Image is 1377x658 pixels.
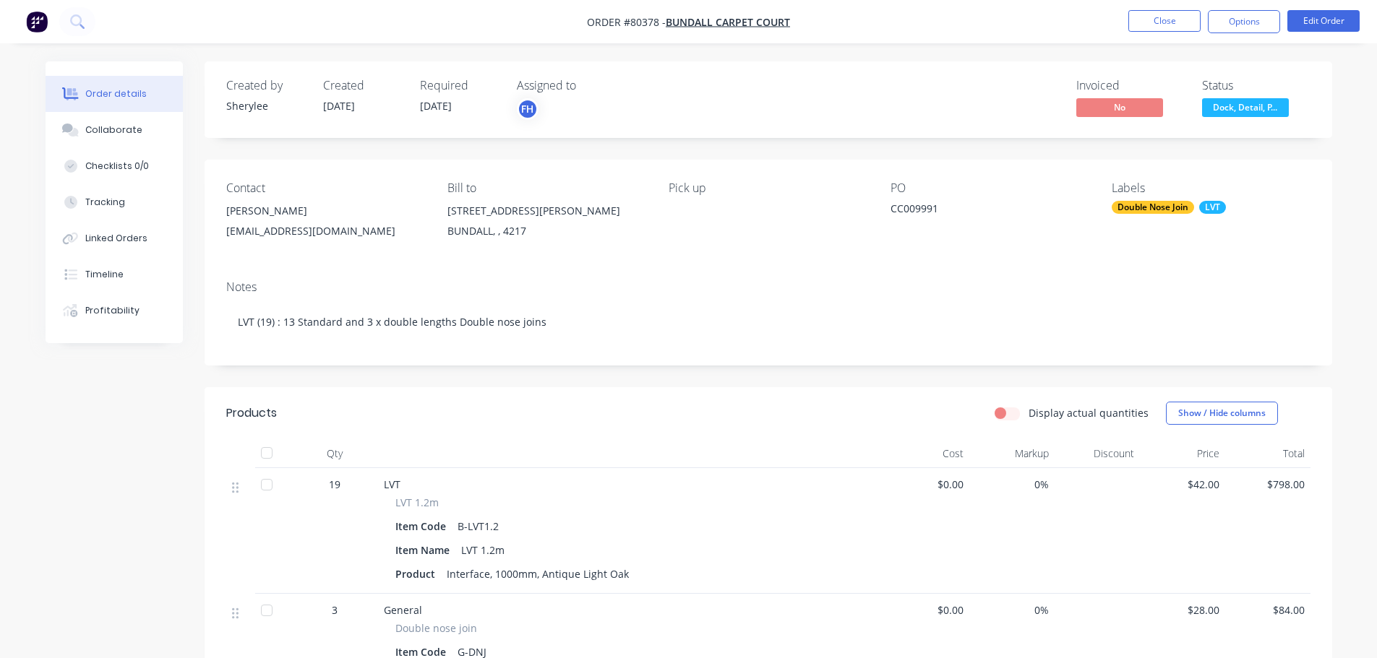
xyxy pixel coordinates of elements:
[517,98,539,120] button: FH
[666,15,790,29] a: Bundall Carpet Court
[395,516,452,537] div: Item Code
[1231,477,1305,492] span: $798.00
[890,477,964,492] span: $0.00
[420,99,452,113] span: [DATE]
[1231,602,1305,618] span: $84.00
[1166,402,1278,425] button: Show / Hide columns
[975,602,1049,618] span: 0%
[1202,79,1310,92] div: Status
[395,620,477,636] span: Double nose join
[226,300,1310,344] div: LVT (19) : 13 Standard and 3 x double lengths Double nose joins
[85,196,125,209] div: Tracking
[395,540,455,560] div: Item Name
[26,11,48,33] img: Factory
[669,181,867,195] div: Pick up
[447,201,645,221] div: [STREET_ADDRESS][PERSON_NAME]
[226,181,424,195] div: Contact
[46,293,183,329] button: Profitability
[226,98,306,113] div: Sherylee
[891,201,1071,221] div: CC009991
[975,477,1049,492] span: 0%
[226,201,424,221] div: [PERSON_NAME]
[587,15,666,29] span: Order #80378 -
[85,304,140,317] div: Profitability
[46,256,183,293] button: Timeline
[1202,98,1289,116] span: Dock, Detail, P...
[1140,439,1225,468] div: Price
[85,232,147,245] div: Linked Orders
[420,79,499,92] div: Required
[891,181,1089,195] div: PO
[332,602,338,618] span: 3
[226,201,424,247] div: [PERSON_NAME][EMAIL_ADDRESS][DOMAIN_NAME]
[447,181,645,195] div: Bill to
[1112,201,1194,214] div: Double Nose Join
[85,160,149,173] div: Checklists 0/0
[85,87,147,100] div: Order details
[395,563,441,584] div: Product
[384,477,400,491] span: LVT
[329,477,340,492] span: 19
[46,220,183,256] button: Linked Orders
[1225,439,1310,468] div: Total
[1202,98,1289,120] button: Dock, Detail, P...
[395,495,439,510] span: LVT 1.2m
[441,563,635,584] div: Interface, 1000mm, Antique Light Oak
[447,221,645,241] div: BUNDALL, , 4217
[46,76,183,112] button: Order details
[452,516,505,537] div: B-LVT1.2
[1076,79,1185,92] div: Invoiced
[384,603,422,617] span: General
[1199,201,1226,214] div: LVT
[291,439,378,468] div: Qty
[517,79,661,92] div: Assigned to
[969,439,1055,468] div: Markup
[85,268,124,281] div: Timeline
[85,124,142,137] div: Collaborate
[226,79,306,92] div: Created by
[1146,477,1219,492] span: $42.00
[447,201,645,247] div: [STREET_ADDRESS][PERSON_NAME]BUNDALL, , 4217
[884,439,969,468] div: Cost
[46,112,183,148] button: Collaborate
[1076,98,1163,116] span: No
[1146,602,1219,618] span: $28.00
[1287,10,1360,32] button: Edit Order
[1128,10,1201,32] button: Close
[46,148,183,184] button: Checklists 0/0
[1208,10,1280,33] button: Options
[890,602,964,618] span: $0.00
[1112,181,1310,195] div: Labels
[46,184,183,220] button: Tracking
[1029,405,1149,420] label: Display actual quantities
[1055,439,1140,468] div: Discount
[226,221,424,241] div: [EMAIL_ADDRESS][DOMAIN_NAME]
[455,540,510,560] div: LVT 1.2m
[323,79,403,92] div: Created
[226,404,277,422] div: Products
[323,99,355,113] span: [DATE]
[226,280,1310,294] div: Notes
